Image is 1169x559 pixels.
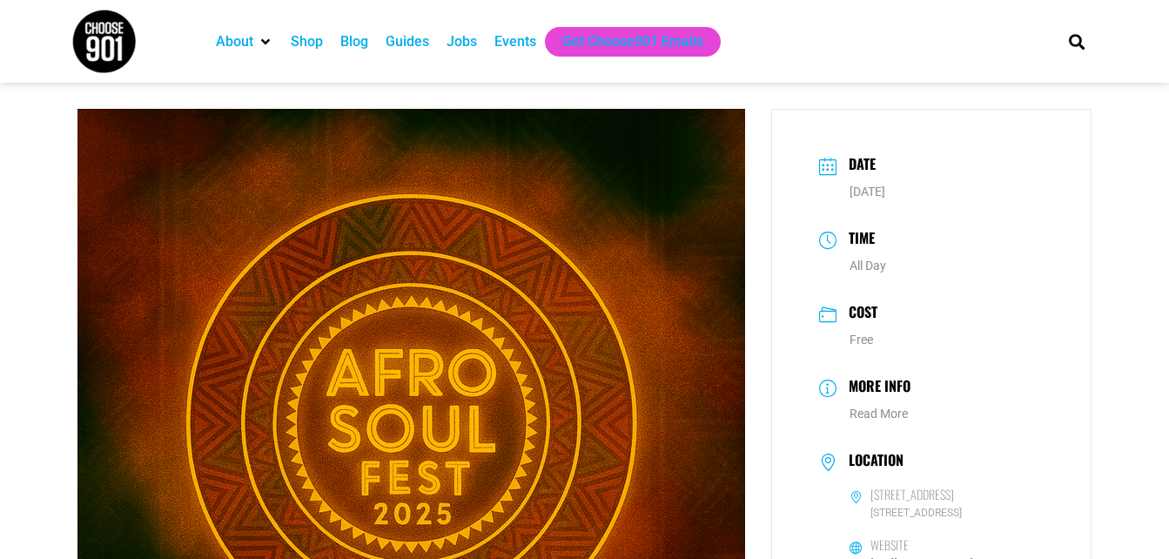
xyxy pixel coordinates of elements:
[207,27,282,57] div: About
[850,185,885,199] span: [DATE]
[840,153,876,178] h3: Date
[840,452,904,473] h3: Location
[291,31,323,52] a: Shop
[494,31,536,52] a: Events
[1062,27,1091,56] div: Search
[840,301,877,327] h3: Cost
[850,505,1045,522] span: [STREET_ADDRESS]
[340,31,368,52] a: Blog
[870,537,909,553] h6: Website
[216,31,253,52] a: About
[840,375,910,401] h3: More Info
[207,27,1039,57] nav: Main nav
[386,31,429,52] a: Guides
[819,331,1045,349] dd: Free
[850,407,908,421] a: Read More
[840,227,875,253] h3: Time
[850,259,886,273] abbr: All Day
[562,31,703,52] a: Get Choose901 Emails
[447,31,477,52] a: Jobs
[870,487,954,502] h6: [STREET_ADDRESS]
